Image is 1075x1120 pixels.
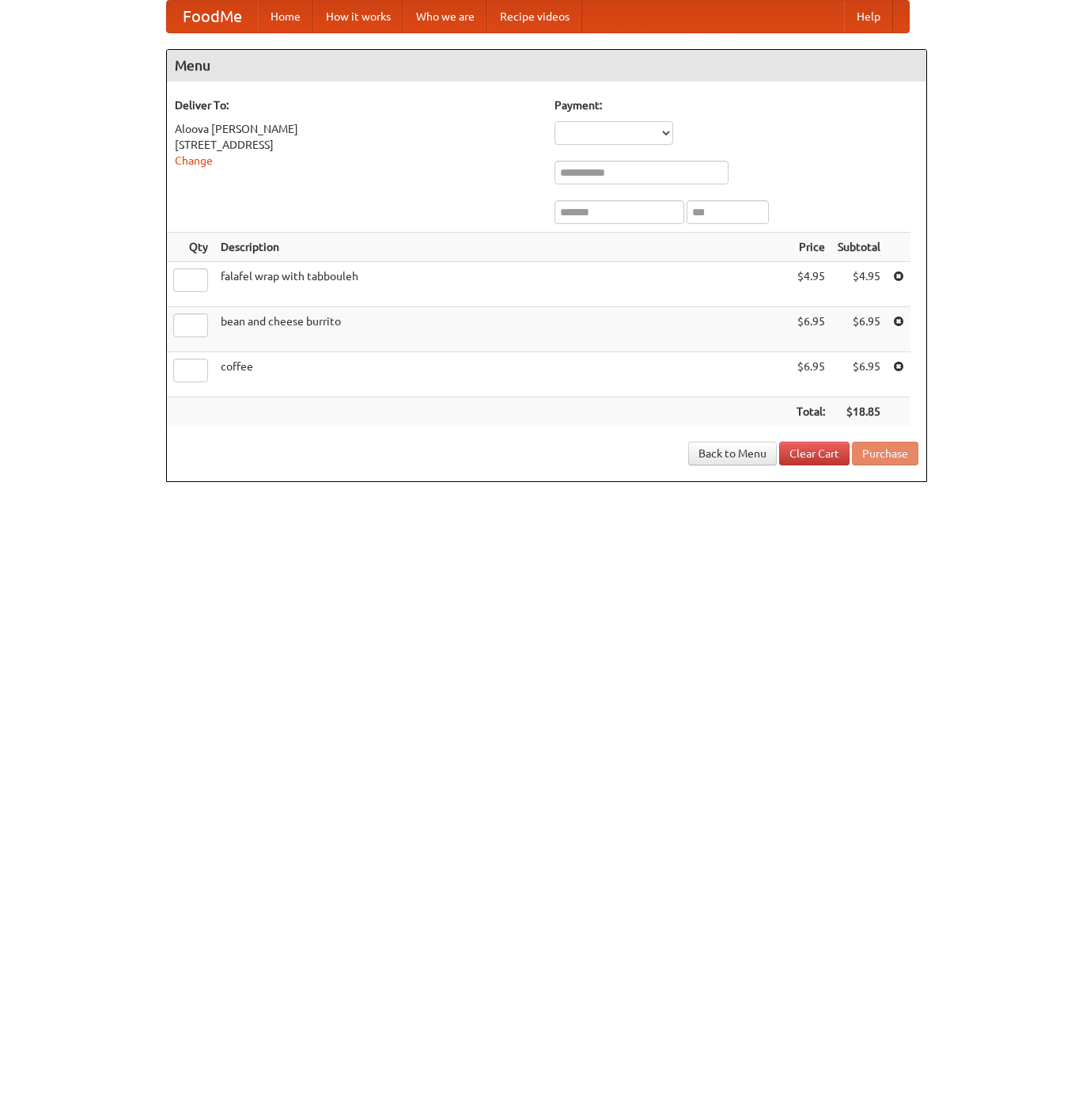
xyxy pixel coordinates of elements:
[831,352,887,397] td: $6.95
[844,1,893,32] a: Help
[258,1,313,32] a: Home
[403,1,487,32] a: Who we are
[790,307,831,352] td: $6.95
[831,233,887,262] th: Subtotal
[688,442,777,465] a: Back to Menu
[175,97,539,113] h5: Deliver To:
[790,352,831,397] td: $6.95
[175,137,539,153] div: [STREET_ADDRESS]
[313,1,403,32] a: How it works
[487,1,582,32] a: Recipe videos
[214,233,790,262] th: Description
[790,262,831,307] td: $4.95
[175,121,539,137] div: Aloova [PERSON_NAME]
[167,1,258,32] a: FoodMe
[175,154,213,167] a: Change
[779,442,850,465] a: Clear Cart
[831,307,887,352] td: $6.95
[214,262,790,307] td: falafel wrap with tabbouleh
[214,352,790,397] td: coffee
[790,233,831,262] th: Price
[831,262,887,307] td: $4.95
[790,397,831,427] th: Total:
[167,233,214,262] th: Qty
[214,307,790,352] td: bean and cheese burrito
[555,97,918,113] h5: Payment:
[831,397,887,427] th: $18.85
[852,442,918,465] button: Purchase
[167,50,926,82] h4: Menu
